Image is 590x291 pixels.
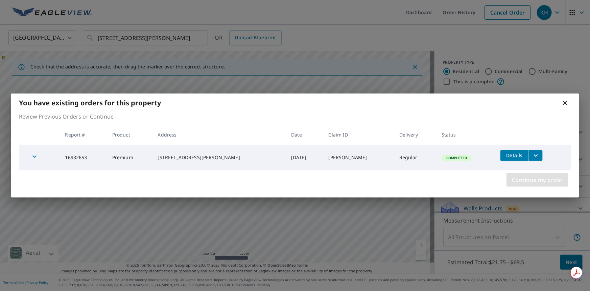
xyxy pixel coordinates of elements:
button: filesDropdownBtn-16932653 [529,150,543,161]
div: [STREET_ADDRESS][PERSON_NAME] [158,154,281,161]
p: Review Previous Orders or Continue [19,112,571,121]
span: Completed [442,155,471,160]
th: Date [286,125,323,145]
th: Claim ID [323,125,394,145]
button: Continue my order [506,173,568,187]
td: Premium [107,145,152,170]
td: [PERSON_NAME] [323,145,394,170]
td: 16932653 [60,145,107,170]
b: You have existing orders for this property [19,98,161,107]
td: Regular [394,145,436,170]
th: Status [436,125,495,145]
td: [DATE] [286,145,323,170]
th: Delivery [394,125,436,145]
th: Address [152,125,286,145]
span: Details [504,152,525,159]
span: Continue my order [512,175,563,185]
th: Product [107,125,152,145]
button: detailsBtn-16932653 [500,150,529,161]
th: Report # [60,125,107,145]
